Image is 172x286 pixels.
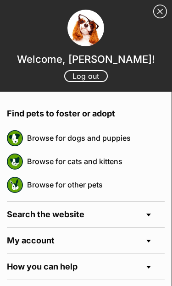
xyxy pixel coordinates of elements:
a: Log out [64,70,108,82]
h4: My account [7,228,165,253]
a: Browse for dogs and puppies [27,128,165,148]
img: petrescue logo [7,130,23,146]
h4: How you can help [7,254,165,280]
img: petrescue logo [7,154,23,170]
img: petrescue logo [7,177,23,193]
a: Browse for cats and kittens [27,152,165,171]
h4: Find pets to foster or adopt [7,101,165,126]
a: Browse for other pets [27,175,165,194]
h4: Search the website [7,202,165,227]
a: Close Sidebar [153,5,167,18]
img: profile image [67,10,104,46]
